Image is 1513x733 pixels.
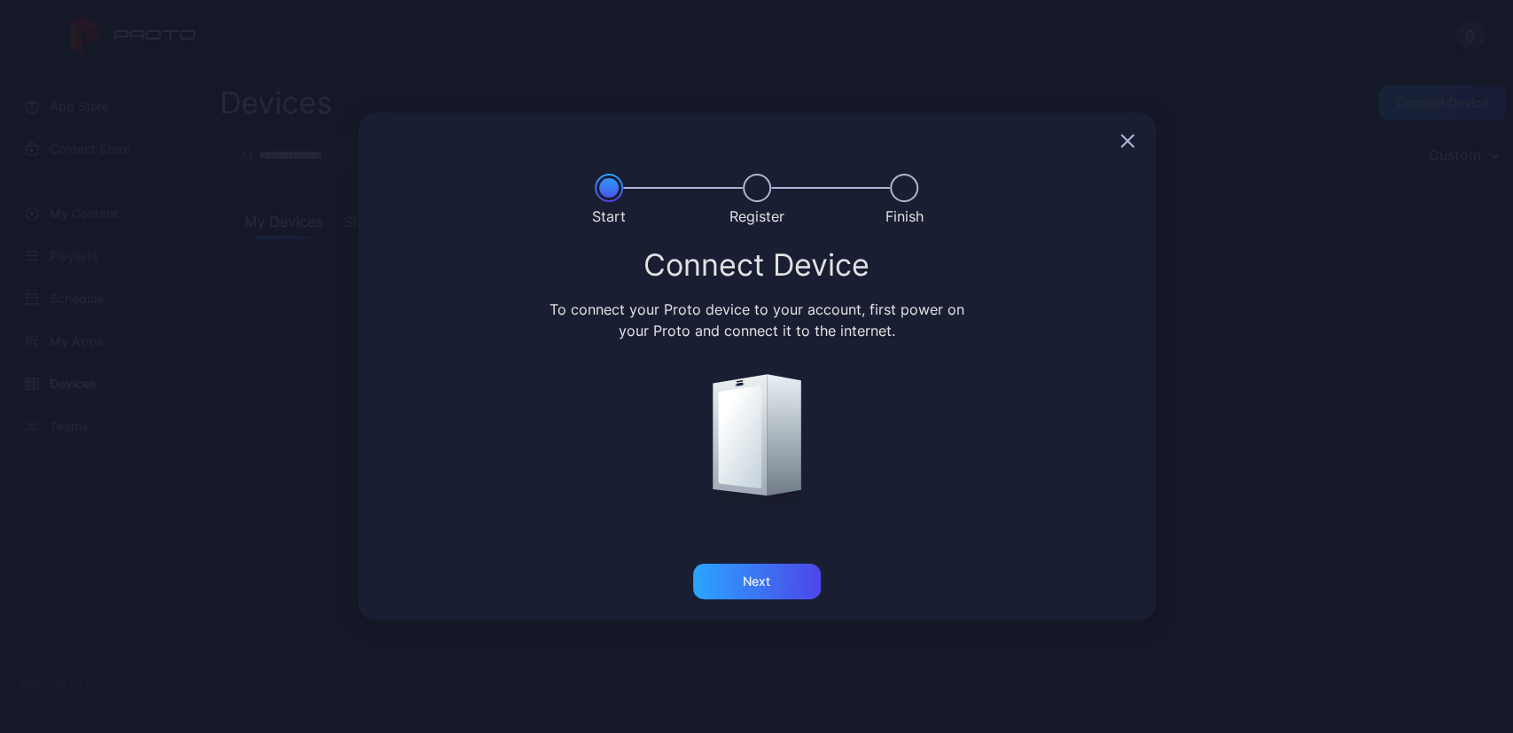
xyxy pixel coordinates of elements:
[743,574,770,589] div: Next
[546,299,967,341] div: To connect your Proto device to your account, first power on your Proto and connect it to the int...
[379,249,1135,281] div: Connect Device
[885,206,924,227] div: Finish
[729,206,784,227] div: Register
[592,206,626,227] div: Start
[693,564,821,599] button: Next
